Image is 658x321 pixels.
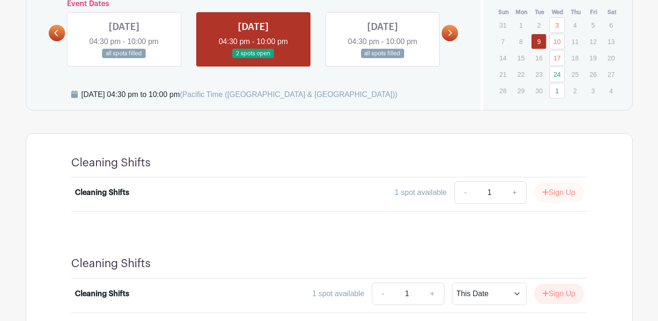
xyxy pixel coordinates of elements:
[503,181,526,204] a: +
[585,67,601,82] p: 26
[531,7,549,17] th: Tue
[513,34,529,49] p: 8
[534,284,584,304] button: Sign Up
[513,7,531,17] th: Mon
[495,67,510,82] p: 21
[513,18,529,32] p: 1
[567,7,585,17] th: Thu
[549,83,565,98] a: 1
[495,34,510,49] p: 7
[71,257,151,270] h4: Cleaning Shifts
[454,181,476,204] a: -
[513,83,529,98] p: 29
[549,17,565,33] a: 3
[549,67,565,82] a: 24
[585,7,603,17] th: Fri
[603,18,619,32] p: 6
[513,51,529,65] p: 15
[603,67,619,82] p: 27
[421,283,444,305] a: +
[531,34,547,49] a: 9
[567,18,583,32] p: 4
[585,34,601,49] p: 12
[495,83,510,98] p: 28
[180,90,398,98] span: (Pacific Time ([GEOGRAPHIC_DATA] & [GEOGRAPHIC_DATA]))
[603,7,621,17] th: Sat
[71,156,151,170] h4: Cleaning Shifts
[585,18,601,32] p: 5
[567,83,583,98] p: 2
[312,288,364,299] div: 1 spot available
[567,51,583,65] p: 18
[513,67,529,82] p: 22
[75,187,129,198] div: Cleaning Shifts
[585,83,601,98] p: 3
[495,18,510,32] p: 31
[495,7,513,17] th: Sun
[372,283,393,305] a: -
[549,7,567,17] th: Wed
[549,34,565,49] a: 10
[81,89,398,100] div: [DATE] 04:30 pm to 10:00 pm
[495,51,510,65] p: 14
[531,83,547,98] p: 30
[531,18,547,32] p: 2
[567,67,583,82] p: 25
[567,34,583,49] p: 11
[75,288,129,299] div: Cleaning Shifts
[585,51,601,65] p: 19
[603,83,619,98] p: 4
[603,34,619,49] p: 13
[531,51,547,65] p: 16
[534,183,584,202] button: Sign Up
[531,67,547,82] p: 23
[603,51,619,65] p: 20
[395,187,447,198] div: 1 spot available
[549,50,565,66] a: 17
